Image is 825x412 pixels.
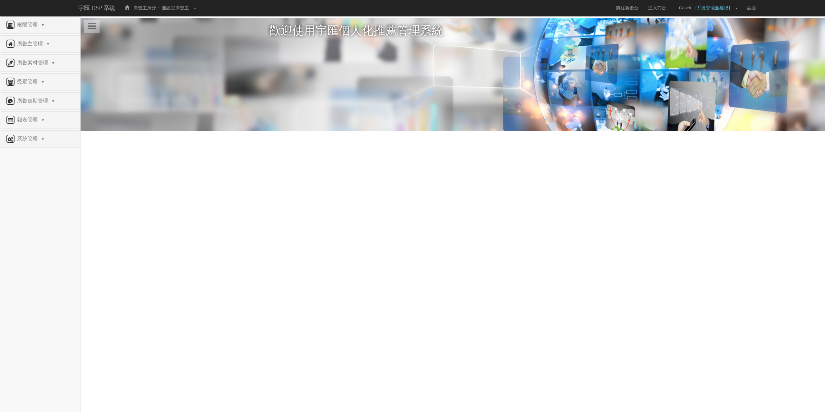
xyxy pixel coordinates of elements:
[15,98,51,103] span: 廣告走期管理
[5,77,75,87] a: 受眾管理
[5,39,75,49] a: 廣告主管理
[15,79,41,84] span: 受眾管理
[5,20,75,30] a: 權限管理
[269,24,636,37] h1: 歡迎使用宇匯個人化推薦管理系統
[15,41,46,46] span: 廣告主管理
[133,5,160,10] span: 廣告主身分：
[15,136,41,141] span: 系統管理
[695,5,733,10] span: [系統管理全權限]
[676,5,694,10] span: Gooch
[5,134,75,144] a: 系統管理
[15,22,41,27] span: 權限管理
[162,5,189,10] span: 無設定廣告主
[5,96,75,106] a: 廣告走期管理
[15,60,51,65] span: 廣告素材管理
[5,58,75,68] a: 廣告素材管理
[15,117,41,122] span: 報表管理
[5,115,75,125] a: 報表管理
